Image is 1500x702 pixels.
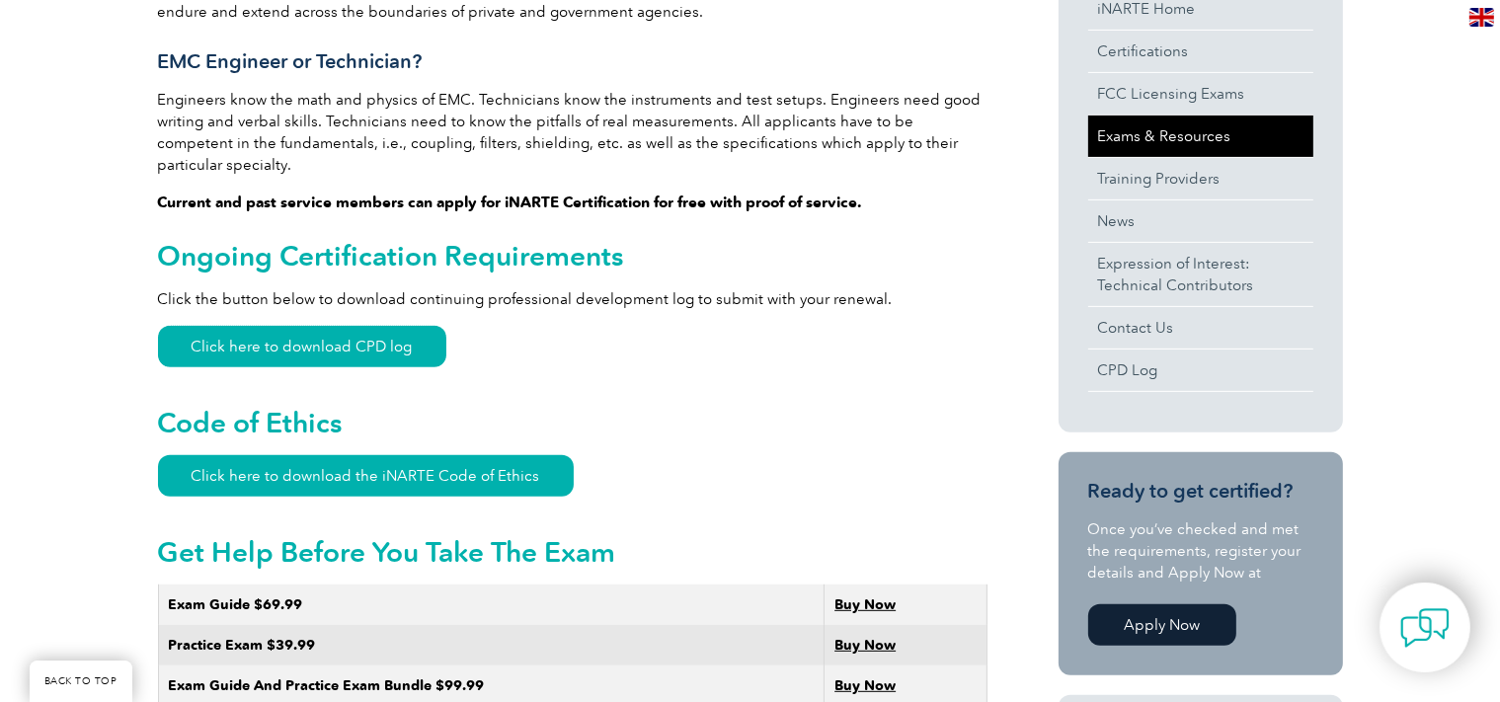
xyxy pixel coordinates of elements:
strong: Exam Guide $69.99 [169,596,303,613]
h2: Ongoing Certification Requirements [158,240,987,272]
a: Apply Now [1088,604,1236,646]
a: Buy Now [834,637,896,654]
strong: Current and past service members can apply for iNARTE Certification for free with proof of service. [158,194,863,211]
a: Contact Us [1088,307,1313,349]
strong: Practice Exam $39.99 [169,637,316,654]
a: Expression of Interest:Technical Contributors [1088,243,1313,306]
a: Click here to download CPD log [158,326,446,367]
p: Click the button below to download continuing professional development log to submit with your re... [158,288,987,310]
h2: Code of Ethics [158,407,987,438]
a: Click here to download the iNARTE Code of Ethics [158,455,574,497]
h3: EMC Engineer or Technician? [158,49,987,74]
a: Certifications [1088,31,1313,72]
p: Engineers know the math and physics of EMC. Technicians know the instruments and test setups. Eng... [158,89,987,176]
strong: Exam Guide And Practice Exam Bundle $99.99 [169,677,485,694]
a: Exams & Resources [1088,116,1313,157]
a: News [1088,200,1313,242]
p: Once you’ve checked and met the requirements, register your details and Apply Now at [1088,518,1313,584]
a: Buy Now [834,596,896,613]
a: FCC Licensing Exams [1088,73,1313,115]
h3: Ready to get certified? [1088,479,1313,504]
img: en [1469,8,1494,27]
img: contact-chat.png [1400,603,1450,653]
a: Buy Now [834,677,896,694]
a: CPD Log [1088,350,1313,391]
a: BACK TO TOP [30,661,132,702]
h2: Get Help Before You Take The Exam [158,536,987,568]
a: Training Providers [1088,158,1313,199]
